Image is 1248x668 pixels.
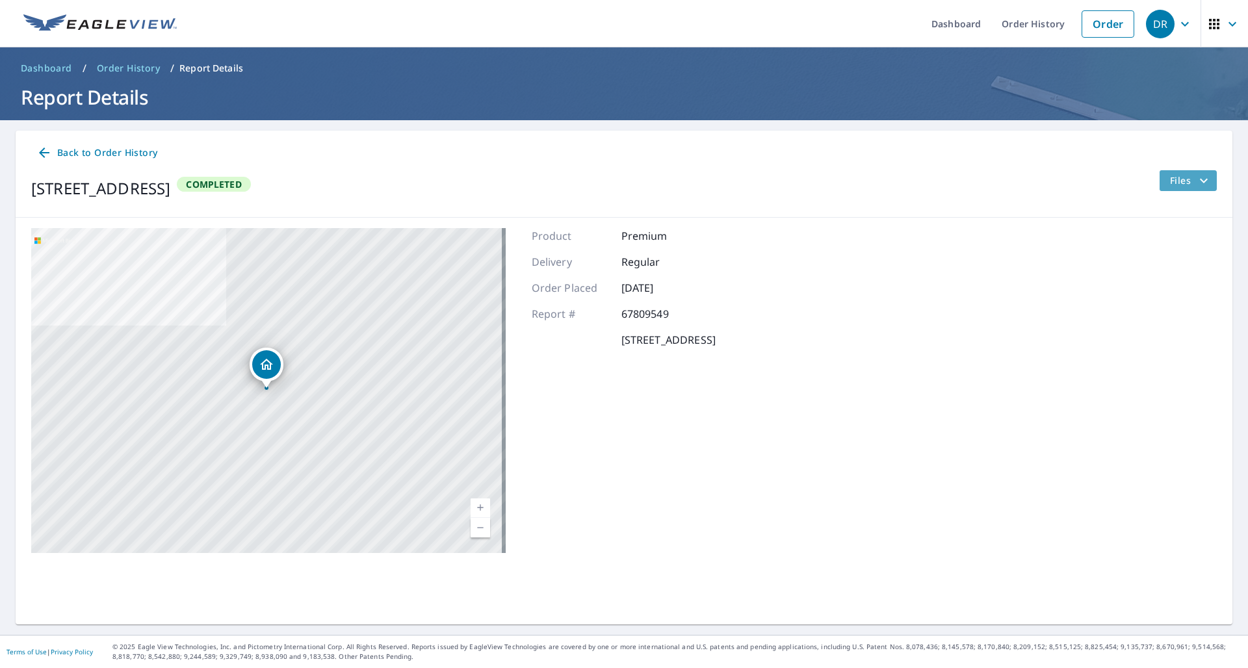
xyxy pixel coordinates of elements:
a: Current Level 17, Zoom In [471,498,490,518]
a: Order [1082,10,1134,38]
p: Premium [621,228,699,244]
a: Order History [92,58,165,79]
a: Privacy Policy [51,647,93,656]
p: © 2025 Eagle View Technologies, Inc. and Pictometry International Corp. All Rights Reserved. Repo... [112,642,1241,662]
p: [DATE] [621,280,699,296]
span: Back to Order History [36,145,157,161]
h1: Report Details [16,84,1232,110]
p: Order Placed [532,280,610,296]
p: Regular [621,254,699,270]
span: Order History [97,62,160,75]
p: | [6,648,93,656]
p: 67809549 [621,306,699,322]
div: Dropped pin, building 1, Residential property, 1603 S Arrawana Ave Tampa, FL 33629 [250,348,283,388]
a: Back to Order History [31,141,162,165]
div: [STREET_ADDRESS] [31,177,170,200]
span: Completed [178,178,249,190]
a: Current Level 17, Zoom Out [471,518,490,537]
p: [STREET_ADDRESS] [621,332,716,348]
span: Files [1170,173,1212,188]
li: / [170,60,174,76]
img: EV Logo [23,14,177,34]
a: Dashboard [16,58,77,79]
span: Dashboard [21,62,72,75]
nav: breadcrumb [16,58,1232,79]
p: Delivery [532,254,610,270]
p: Product [532,228,610,244]
p: Report Details [179,62,243,75]
div: DR [1146,10,1175,38]
p: Report # [532,306,610,322]
li: / [83,60,86,76]
button: filesDropdownBtn-67809549 [1159,170,1217,191]
a: Terms of Use [6,647,47,656]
